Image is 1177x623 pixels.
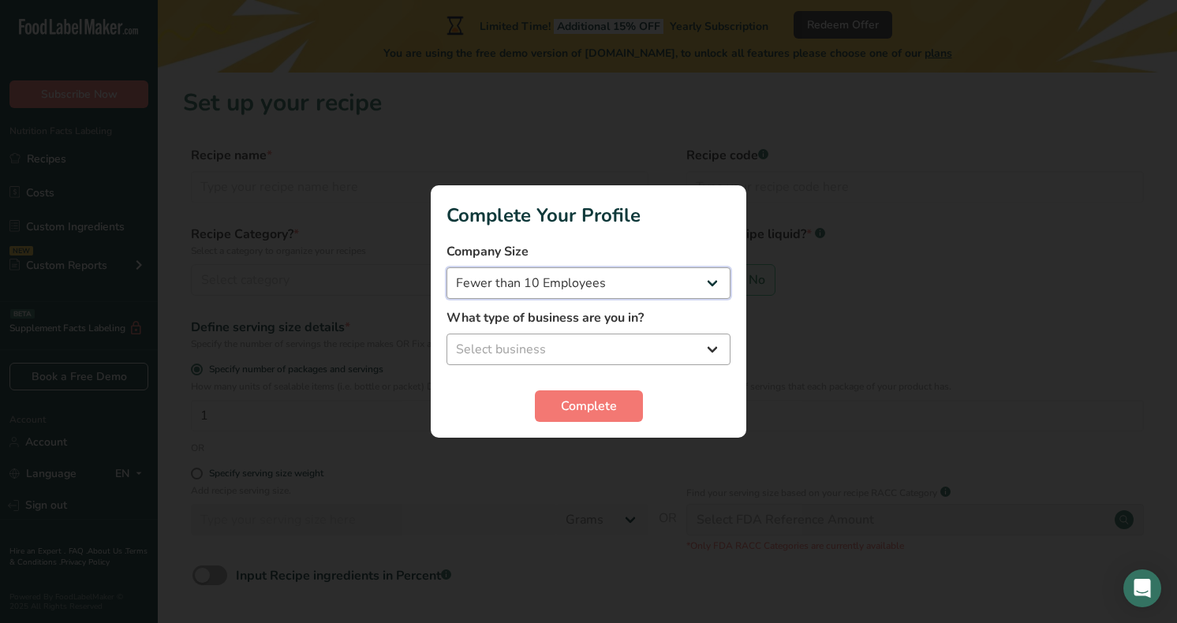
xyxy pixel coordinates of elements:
[561,397,617,416] span: Complete
[447,308,730,327] label: What type of business are you in?
[535,390,643,422] button: Complete
[447,201,730,229] h1: Complete Your Profile
[447,242,730,261] label: Company Size
[1123,569,1161,607] div: Open Intercom Messenger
